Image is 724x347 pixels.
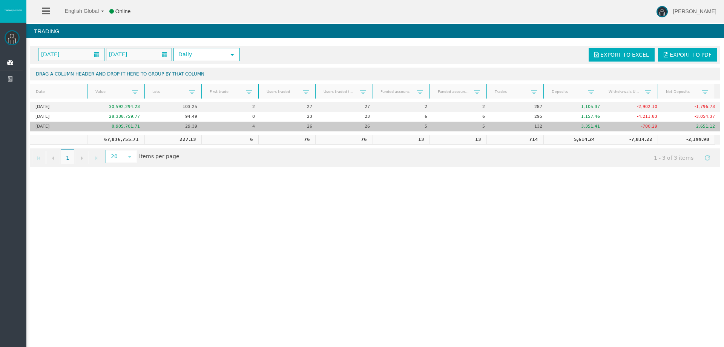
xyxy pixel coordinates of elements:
[548,112,606,122] td: 1,157.46
[32,151,46,164] a: Go to the first page
[658,135,715,145] td: -2,199.98
[373,135,429,145] td: 13
[91,86,132,97] a: Value
[87,135,144,145] td: 67,836,755.71
[600,52,649,58] span: Export to Excel
[145,112,203,122] td: 94.49
[30,112,88,122] td: [DATE]
[30,102,88,112] td: [DATE]
[704,155,710,161] span: Refresh
[433,122,491,131] td: 5
[657,6,668,17] img: user-image
[148,86,189,97] a: Lots
[203,112,261,122] td: 0
[589,48,655,62] a: Export to Excel
[490,86,531,97] a: Trades
[701,151,714,163] a: Refresh
[205,86,246,97] a: First trade
[201,135,258,145] td: 6
[543,135,600,145] td: 5,614.24
[61,149,74,165] span: 1
[673,8,716,14] span: [PERSON_NAME]
[262,86,303,97] a: Users traded
[115,8,130,14] span: Online
[604,86,645,97] a: Withdrawals USD
[55,8,99,14] span: English Global
[670,52,712,58] span: Export to PDF
[79,155,85,161] span: Go to the next page
[30,68,720,80] div: Drag a column header and drop it here to group by that column
[315,135,372,145] td: 76
[46,151,60,164] a: Go to the previous page
[318,102,376,112] td: 27
[433,86,474,97] a: Funded accouns(email)
[547,86,588,97] a: Deposits
[127,154,133,160] span: select
[260,102,318,112] td: 27
[39,49,61,60] span: [DATE]
[433,102,491,112] td: 2
[490,102,548,112] td: 287
[4,9,23,12] img: logo.svg
[75,151,89,164] a: Go to the next page
[174,49,225,60] span: Daily
[88,122,146,131] td: 8,905,701.71
[661,86,702,97] a: Net Deposits
[36,155,42,161] span: Go to the first page
[486,135,543,145] td: 714
[663,112,721,122] td: -3,054.37
[31,87,86,97] a: Date
[605,122,663,131] td: -700.29
[106,151,123,162] span: 20
[90,151,103,164] a: Go to the last page
[647,151,701,165] span: 1 - 3 of 3 items
[107,49,129,60] span: [DATE]
[88,112,146,122] td: 28,338,759.77
[104,151,179,163] span: items per page
[145,102,203,112] td: 103.25
[258,135,315,145] td: 76
[429,135,486,145] td: 13
[663,122,721,131] td: 2,651.12
[601,135,658,145] td: -7,814.22
[376,86,417,97] a: Funded accouns
[30,122,88,131] td: [DATE]
[229,52,235,58] span: select
[260,122,318,131] td: 26
[145,122,203,131] td: 29.39
[318,112,376,122] td: 23
[375,122,433,131] td: 5
[490,112,548,122] td: 295
[203,102,261,112] td: 2
[94,155,100,161] span: Go to the last page
[548,102,606,112] td: 1,105.37
[433,112,491,122] td: 6
[260,112,318,122] td: 23
[605,112,663,122] td: -4,211.83
[663,102,721,112] td: -1,796.73
[318,122,376,131] td: 26
[375,102,433,112] td: 2
[605,102,663,112] td: -2,902.10
[375,112,433,122] td: 6
[88,102,146,112] td: 30,592,294.23
[50,155,56,161] span: Go to the previous page
[319,86,360,97] a: Users traded (email)
[658,48,717,62] a: Export to PDF
[490,122,548,131] td: 132
[548,122,606,131] td: 3,351.41
[26,24,724,38] h4: Trading
[144,135,201,145] td: 227.13
[203,122,261,131] td: 4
